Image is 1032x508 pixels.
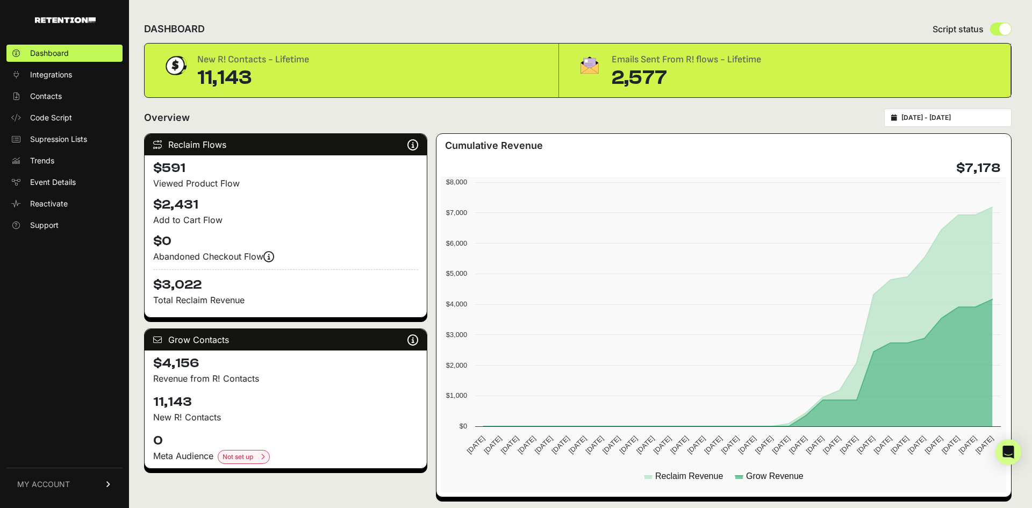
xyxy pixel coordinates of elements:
h2: Overview [144,110,190,125]
text: [DATE] [635,434,656,455]
text: [DATE] [669,434,690,455]
text: [DATE] [533,434,554,455]
div: Viewed Product Flow [153,177,418,190]
text: [DATE] [890,434,911,455]
text: $8,000 [446,178,467,186]
div: Abandoned Checkout Flow [153,250,418,263]
a: Code Script [6,109,123,126]
div: Open Intercom Messenger [995,439,1021,465]
text: [DATE] [517,434,537,455]
text: $5,000 [446,269,467,277]
a: Trends [6,152,123,169]
div: Add to Cart Flow [153,213,418,226]
a: Integrations [6,66,123,83]
text: $1,000 [446,391,467,399]
a: MY ACCOUNT [6,468,123,500]
text: Reclaim Revenue [655,471,723,481]
text: $2,000 [446,361,467,369]
div: 11,143 [197,67,309,89]
text: [DATE] [856,434,877,455]
text: [DATE] [703,434,724,455]
text: [DATE] [601,434,622,455]
text: [DATE] [974,434,995,455]
text: [DATE] [754,434,775,455]
span: Trends [30,155,54,166]
text: $0 [460,422,467,430]
a: Reactivate [6,195,123,212]
text: [DATE] [957,434,978,455]
text: [DATE] [940,434,961,455]
div: Meta Audience [153,449,418,464]
text: [DATE] [737,434,758,455]
span: Supression Lists [30,134,87,145]
h4: $0 [153,233,418,250]
text: [DATE] [872,434,893,455]
img: fa-envelope-19ae18322b30453b285274b1b8af3d052b27d846a4fbe8435d1a52b978f639a2.png [576,52,603,78]
a: Support [6,217,123,234]
text: [DATE] [499,434,520,455]
span: Code Script [30,112,72,123]
text: [DATE] [771,434,792,455]
text: [DATE] [906,434,927,455]
span: Script status [933,23,984,35]
div: 2,577 [612,67,761,89]
text: [DATE] [838,434,859,455]
text: [DATE] [720,434,741,455]
text: [DATE] [923,434,944,455]
a: Contacts [6,88,123,105]
a: Dashboard [6,45,123,62]
p: Revenue from R! Contacts [153,372,418,385]
text: [DATE] [821,434,842,455]
div: Grow Contacts [145,329,427,350]
text: [DATE] [652,434,673,455]
h4: $591 [153,160,418,177]
span: Integrations [30,69,72,80]
text: [DATE] [584,434,605,455]
span: MY ACCOUNT [17,479,70,490]
div: Reclaim Flows [145,134,427,155]
span: Reactivate [30,198,68,209]
h4: $4,156 [153,355,418,372]
text: [DATE] [686,434,707,455]
text: [DATE] [482,434,503,455]
p: Total Reclaim Revenue [153,294,418,306]
text: [DATE] [618,434,639,455]
span: Dashboard [30,48,69,59]
h4: 0 [153,432,418,449]
text: $7,000 [446,209,467,217]
a: Event Details [6,174,123,191]
text: $6,000 [446,239,467,247]
text: $3,000 [446,331,467,339]
h4: $7,178 [956,160,1000,177]
span: Contacts [30,91,62,102]
span: Event Details [30,177,76,188]
a: Supression Lists [6,131,123,148]
i: Events are firing, and revenue is coming soon! Reclaim revenue is updated nightly. [263,256,274,257]
span: Support [30,220,59,231]
h3: Cumulative Revenue [445,138,543,153]
h4: 11,143 [153,393,418,411]
img: dollar-coin-05c43ed7efb7bc0c12610022525b4bbbb207c7efeef5aecc26f025e68dcafac9.png [162,52,189,79]
text: [DATE] [567,434,588,455]
text: Grow Revenue [746,471,804,481]
h4: $2,431 [153,196,418,213]
text: [DATE] [465,434,486,455]
div: Emails Sent From R! flows - Lifetime [612,52,761,67]
text: $4,000 [446,300,467,308]
text: [DATE] [787,434,808,455]
h2: DASHBOARD [144,22,205,37]
h4: $3,022 [153,269,418,294]
text: [DATE] [550,434,571,455]
img: Retention.com [35,17,96,23]
p: New R! Contacts [153,411,418,424]
div: New R! Contacts - Lifetime [197,52,309,67]
text: [DATE] [805,434,826,455]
